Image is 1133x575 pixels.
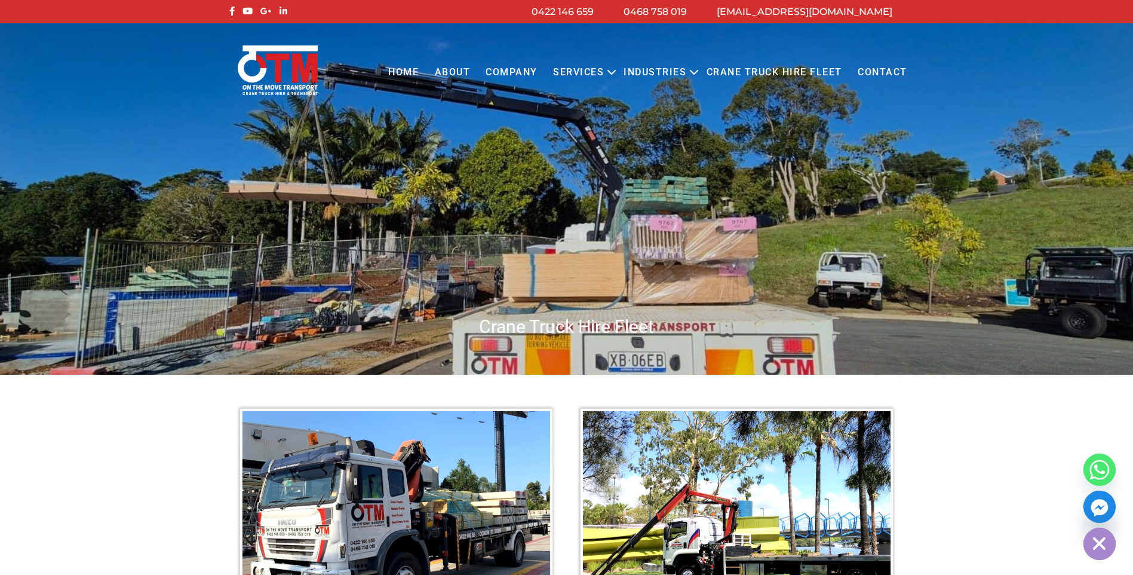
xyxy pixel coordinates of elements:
a: Contact [850,56,915,89]
a: Facebook_Messenger [1083,491,1116,523]
a: Crane Truck Hire Fleet [698,56,849,89]
a: Services [545,56,612,89]
a: Industries [616,56,694,89]
h1: Crane Truck Hire Fleet [226,315,907,338]
a: 0468 758 019 [624,6,687,17]
a: About [426,56,478,89]
a: [EMAIL_ADDRESS][DOMAIN_NAME] [717,6,892,17]
a: COMPANY [478,56,545,89]
a: Home [380,56,426,89]
a: 0422 146 659 [532,6,594,17]
a: Whatsapp [1083,454,1116,486]
img: Otmtransport [235,44,320,96]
